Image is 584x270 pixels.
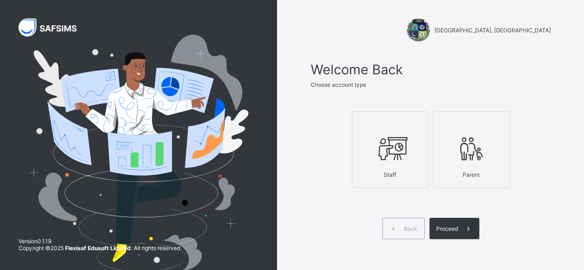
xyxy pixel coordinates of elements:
span: Version 0.1.19 [18,238,181,245]
span: Proceed [436,225,458,232]
span: Copyright © 2025 All rights reserved. [18,245,181,252]
span: [GEOGRAPHIC_DATA], [GEOGRAPHIC_DATA] [434,27,551,34]
img: SAFSIMS Logo [18,18,88,36]
div: Staff [357,167,423,183]
span: Welcome Back [311,61,551,78]
span: Back [404,225,417,232]
strong: Flexisaf Edusoft Limited. [65,245,132,252]
div: Parent [438,167,505,183]
span: Choose account type [311,81,366,88]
